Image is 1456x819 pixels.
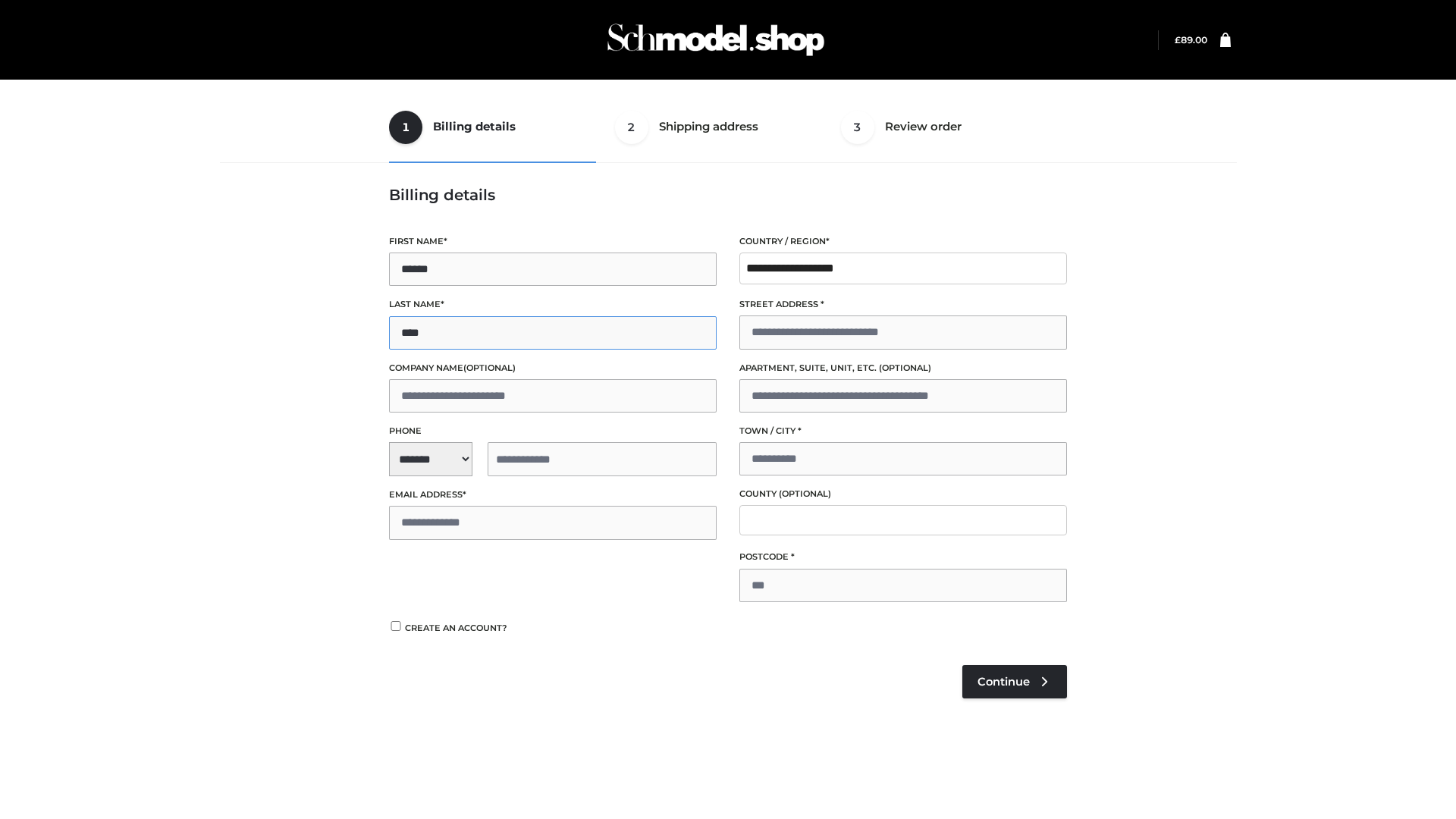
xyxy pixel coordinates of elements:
h3: Billing details [389,186,1067,204]
label: Town / City [739,424,1067,438]
label: Postcode [739,550,1067,564]
bdi: 89.00 [1175,34,1207,45]
input: Create an account? [389,621,403,631]
label: First name [389,234,717,249]
img: Schmodel Admin 964 [602,10,830,70]
span: Create an account? [405,623,507,633]
a: Continue [962,665,1067,698]
label: Street address [739,297,1067,312]
label: County [739,487,1067,501]
label: Last name [389,297,717,312]
label: Company name [389,361,717,375]
label: Country / Region [739,234,1067,249]
span: (optional) [779,488,831,499]
a: £89.00 [1175,34,1207,45]
label: Phone [389,424,717,438]
span: Continue [977,675,1030,689]
span: £ [1175,34,1181,45]
span: (optional) [879,362,931,373]
label: Email address [389,488,717,502]
span: (optional) [463,362,516,373]
label: Apartment, suite, unit, etc. [739,361,1067,375]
